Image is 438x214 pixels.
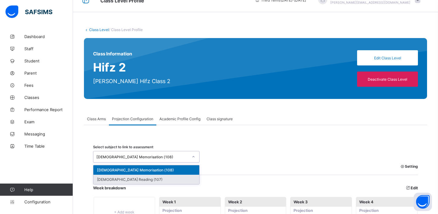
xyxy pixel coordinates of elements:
[24,58,73,63] span: Student
[93,175,199,184] div: [DEMOGRAPHIC_DATA] Reading (107)
[89,27,109,32] a: Class Level
[112,117,153,121] span: Projection Configuration
[362,56,413,60] span: Edit Class Level
[24,34,73,39] span: Dashboard
[87,117,106,121] span: Class Arms
[356,197,417,207] span: Week 4
[109,27,143,32] span: / Class Level Profile
[24,132,73,136] span: Messaging
[93,186,418,190] span: Week breakdown
[207,117,233,121] span: Class signature
[24,46,73,51] span: Staff
[290,197,352,207] span: Week 3
[24,187,73,192] span: Help
[5,5,52,18] img: safsims
[24,71,73,75] span: Parent
[362,77,413,82] span: Deactivate Class Level
[24,107,73,112] span: Performance Report
[24,83,73,88] span: Fees
[24,199,73,204] span: Configuration
[225,197,286,207] span: Week 2
[414,193,432,211] button: Open asap
[93,145,153,149] span: Select subject to link to assessment
[159,197,221,207] span: Week 1
[159,117,200,121] span: Academic Profile Config
[330,1,410,4] span: [PERSON_NAME][EMAIL_ADDRESS][DOMAIN_NAME]
[93,165,199,175] div: [DEMOGRAPHIC_DATA] Memorisation (108)
[405,186,418,190] span: Edit
[400,164,418,169] span: Setting
[96,155,188,159] div: [DEMOGRAPHIC_DATA] Memorisation (108)
[24,144,73,149] span: Time Table
[24,119,73,124] span: Exam
[24,95,73,100] span: Classes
